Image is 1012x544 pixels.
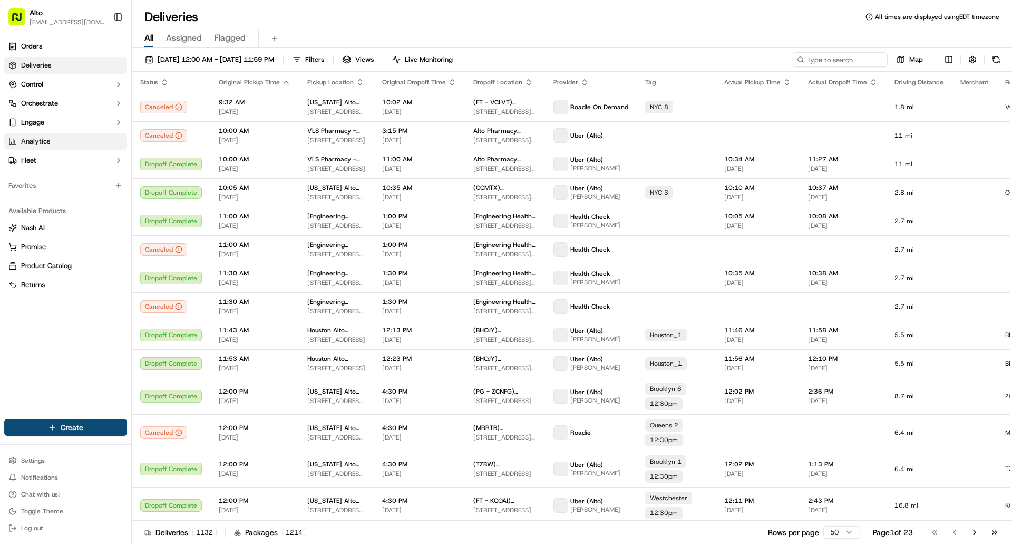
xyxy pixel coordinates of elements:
[570,355,603,364] span: Uber (Alto)
[808,279,878,287] span: [DATE]
[473,497,537,505] span: (FT - KCOAI) [PERSON_NAME]
[4,504,127,519] button: Toggle Theme
[382,184,456,192] span: 10:35 AM
[307,298,365,306] span: [Engineering Health Check] Alto
[473,165,537,173] span: [STREET_ADDRESS][US_STATE]
[382,470,456,478] span: [DATE]
[570,335,620,343] span: [PERSON_NAME]
[382,279,456,287] span: [DATE]
[473,397,537,405] span: [STREET_ADDRESS]
[11,11,32,32] img: Nash
[140,52,279,67] button: [DATE] 12:00 AM - [DATE] 11:59 PM
[382,364,456,373] span: [DATE]
[158,55,274,64] span: [DATE] 12:00 AM - [DATE] 11:59 PM
[894,465,943,473] span: 6.4 mi
[894,103,943,111] span: 1.8 mi
[140,300,187,313] div: Canceled
[4,133,127,150] a: Analytics
[8,242,123,252] a: Promise
[473,355,537,363] span: (BHOJY) [PERSON_NAME]
[894,392,943,400] span: 8.7 mi
[382,497,456,505] span: 4:30 PM
[307,269,365,278] span: [Engineering Health Check] Alto
[473,108,537,116] span: [STREET_ADDRESS][US_STATE]
[307,460,365,469] span: [US_STATE] Alto Pharmacy
[650,331,682,339] span: Houston_1
[21,261,72,271] span: Product Catalog
[473,241,537,249] span: [Engineering Health Check] [Engineering Health Check]
[140,243,187,256] button: Canceled
[894,331,943,339] span: 5.5 mi
[724,460,791,469] span: 12:02 PM
[382,78,446,87] span: Original Dropoff Time
[74,261,128,270] a: Powered byPylon
[570,364,620,372] span: [PERSON_NAME]
[219,497,290,505] span: 12:00 PM
[4,419,127,436] button: Create
[307,108,365,116] span: [STREET_ADDRESS][US_STATE]
[808,165,878,173] span: [DATE]
[473,193,537,202] span: [STREET_ADDRESS][US_STATE]
[4,470,127,485] button: Notifications
[650,399,678,408] span: 12:30pm
[93,192,115,201] span: [DATE]
[570,221,620,230] span: [PERSON_NAME]
[219,155,290,164] span: 10:00 AM
[140,101,187,113] div: Canceled
[219,165,290,173] span: [DATE]
[21,473,58,482] span: Notifications
[219,136,290,145] span: [DATE]
[473,460,537,469] span: (TZBW) [PERSON_NAME]
[307,497,365,505] span: [US_STATE] Alto Pharmacy
[724,184,791,192] span: 10:10 AM
[724,78,781,87] span: Actual Pickup Time
[382,269,456,278] span: 1:30 PM
[219,397,290,405] span: [DATE]
[724,397,791,405] span: [DATE]
[21,490,60,499] span: Chat with us!
[570,469,620,478] span: [PERSON_NAME]
[473,336,537,344] span: [STREET_ADDRESS][PERSON_NAME]
[166,32,202,44] span: Assigned
[473,326,537,335] span: (BHOJY) [PERSON_NAME]
[21,280,45,290] span: Returns
[894,131,943,140] span: 11 mi
[570,327,603,335] span: Uber (Alto)
[338,52,378,67] button: Views
[570,156,603,164] span: Uber (Alto)
[307,212,365,221] span: [Engineering Health Check] Alto
[47,111,145,120] div: We're available if you need us!
[114,164,118,172] span: •
[382,250,456,259] span: [DATE]
[219,184,290,192] span: 10:05 AM
[307,78,354,87] span: Pickup Location
[382,387,456,396] span: 4:30 PM
[219,78,280,87] span: Original Pickup Time
[307,222,365,230] span: [STREET_ADDRESS][US_STATE]
[21,242,46,252] span: Promise
[570,270,610,278] span: Health Check
[100,236,169,246] span: API Documentation
[382,298,456,306] span: 1:30 PM
[219,279,290,287] span: [DATE]
[219,250,290,259] span: [DATE]
[724,336,791,344] span: [DATE]
[11,42,192,59] p: Welcome 👋
[219,433,290,442] span: [DATE]
[382,136,456,145] span: [DATE]
[307,279,365,287] span: [STREET_ADDRESS][US_STATE]
[724,155,791,164] span: 10:34 AM
[570,428,591,437] span: Roadie
[21,156,36,165] span: Fleet
[4,4,109,30] button: Alto[EMAIL_ADDRESS][DOMAIN_NAME]
[894,359,943,368] span: 5.5 mi
[724,364,791,373] span: [DATE]
[570,131,603,140] span: Uber (Alto)
[4,57,127,74] a: Deliveries
[724,193,791,202] span: [DATE]
[219,460,290,469] span: 12:00 PM
[650,385,682,393] span: Brooklyn 6
[140,129,187,142] button: Canceled
[307,127,365,135] span: VLS Pharmacy - PM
